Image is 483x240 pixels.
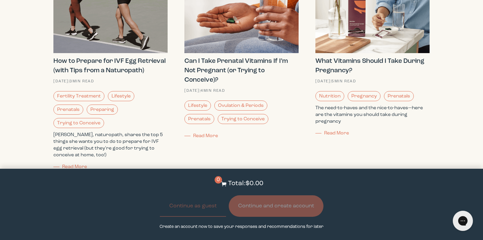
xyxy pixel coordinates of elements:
[53,118,104,128] a: Trying to Conceive
[160,224,323,230] p: Create an account now to save your responses and recommendations for later
[348,91,381,101] a: Pregnancy
[184,88,299,94] div: [DATE] | 4 min read
[53,131,168,158] p: [PERSON_NAME], naturopath, shares the top 5 things she wants you to do to prepare for IVF egg ret...
[315,131,349,135] a: Read More
[184,133,218,138] a: Read More
[315,58,424,74] strong: What Vitamins Should I Take During Pregnancy?
[229,195,323,217] button: Continue and create account
[53,58,166,74] strong: How to Prepare for IVF Egg Retrieval (with Tips from a Naturopath)
[108,91,134,101] a: Lifestyle
[184,101,211,111] a: Lifestyle
[315,91,344,101] a: Nutrition
[324,131,349,135] span: Read More
[87,105,118,115] a: Preparing
[53,105,83,115] a: Prenatals
[315,79,430,84] div: [DATE] | 5 min read
[53,79,168,84] div: [DATE] | 3 min read
[62,164,87,169] span: Read More
[193,133,218,138] span: Read More
[384,91,414,101] a: Prenatals
[218,114,268,124] a: Trying to Conceive
[214,101,267,111] a: Ovulation & Periods
[184,114,214,124] a: Prenatals
[315,105,430,125] p: The need-to-haves and the nice-to-haves—here are the vitamins you should take during pregnancy
[53,91,104,101] a: Fertility Treatment
[228,179,263,189] p: Total: $0.00
[215,176,222,184] span: 0
[160,195,226,217] button: Continue as guest
[53,164,87,169] a: Read More
[184,58,288,83] strong: Can I Take Prenatal Vitamins If I’m Not Pregnant (or Trying to Conceive)?
[449,208,476,233] iframe: Gorgias live chat messenger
